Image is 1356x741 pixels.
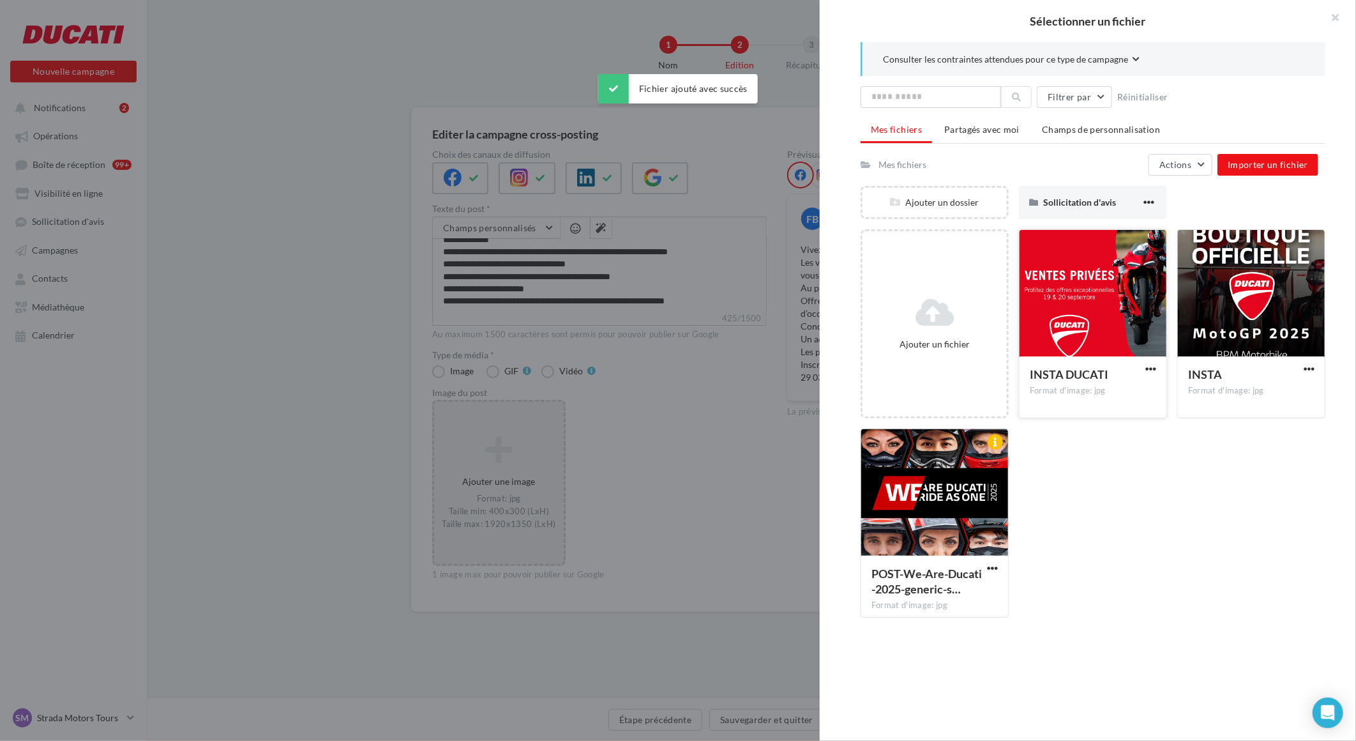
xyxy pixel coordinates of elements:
[1149,154,1212,176] button: Actions
[871,567,982,596] span: POST-We-Are-Ducati-2025-generic-square
[1217,154,1318,176] button: Importer un fichier
[1112,89,1173,105] button: Réinitialiser
[944,124,1020,135] span: Partagés avec moi
[871,124,922,135] span: Mes fichiers
[598,74,758,103] div: Fichier ajouté avec succès
[1188,367,1222,381] span: INSTA
[1188,385,1315,397] div: Format d'image: jpg
[878,158,926,171] div: Mes fichiers
[1030,385,1156,397] div: Format d'image: jpg
[1042,124,1160,135] span: Champs de personnalisation
[883,53,1128,66] span: Consulter les contraintes attendues pour ce type de campagne
[871,600,998,611] div: Format d'image: jpg
[1030,367,1108,381] span: INSTA DUCATI
[868,338,1002,351] div: Ajouter un fichier
[1043,197,1116,208] span: Sollicitation d'avis
[1228,159,1308,170] span: Importer un fichier
[840,15,1336,27] h2: Sélectionner un fichier
[1159,159,1191,170] span: Actions
[883,52,1140,68] button: Consulter les contraintes attendues pour ce type de campagne
[1313,698,1343,728] div: Open Intercom Messenger
[1037,86,1112,108] button: Filtrer par
[863,196,1007,209] div: Ajouter un dossier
